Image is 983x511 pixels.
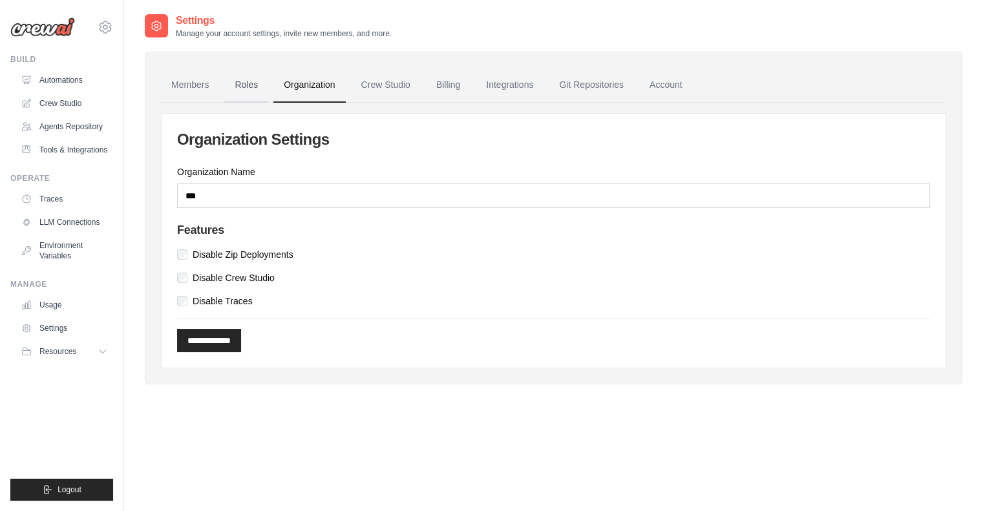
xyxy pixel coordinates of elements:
[639,68,693,103] a: Account
[177,224,930,238] h4: Features
[16,93,113,114] a: Crew Studio
[58,485,81,495] span: Logout
[16,70,113,90] a: Automations
[193,271,275,284] label: Disable Crew Studio
[176,13,392,28] h2: Settings
[476,68,544,103] a: Integrations
[161,68,219,103] a: Members
[224,68,268,103] a: Roles
[16,140,113,160] a: Tools & Integrations
[193,248,293,261] label: Disable Zip Deployments
[177,165,930,178] label: Organization Name
[16,318,113,339] a: Settings
[10,279,113,289] div: Manage
[177,129,930,150] h2: Organization Settings
[351,68,421,103] a: Crew Studio
[16,116,113,137] a: Agents Repository
[39,346,76,357] span: Resources
[16,341,113,362] button: Resources
[273,68,345,103] a: Organization
[426,68,470,103] a: Billing
[10,479,113,501] button: Logout
[16,189,113,209] a: Traces
[10,54,113,65] div: Build
[10,17,75,37] img: Logo
[16,295,113,315] a: Usage
[10,173,113,183] div: Operate
[16,212,113,233] a: LLM Connections
[549,68,634,103] a: Git Repositories
[16,235,113,266] a: Environment Variables
[193,295,253,308] label: Disable Traces
[176,28,392,39] p: Manage your account settings, invite new members, and more.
